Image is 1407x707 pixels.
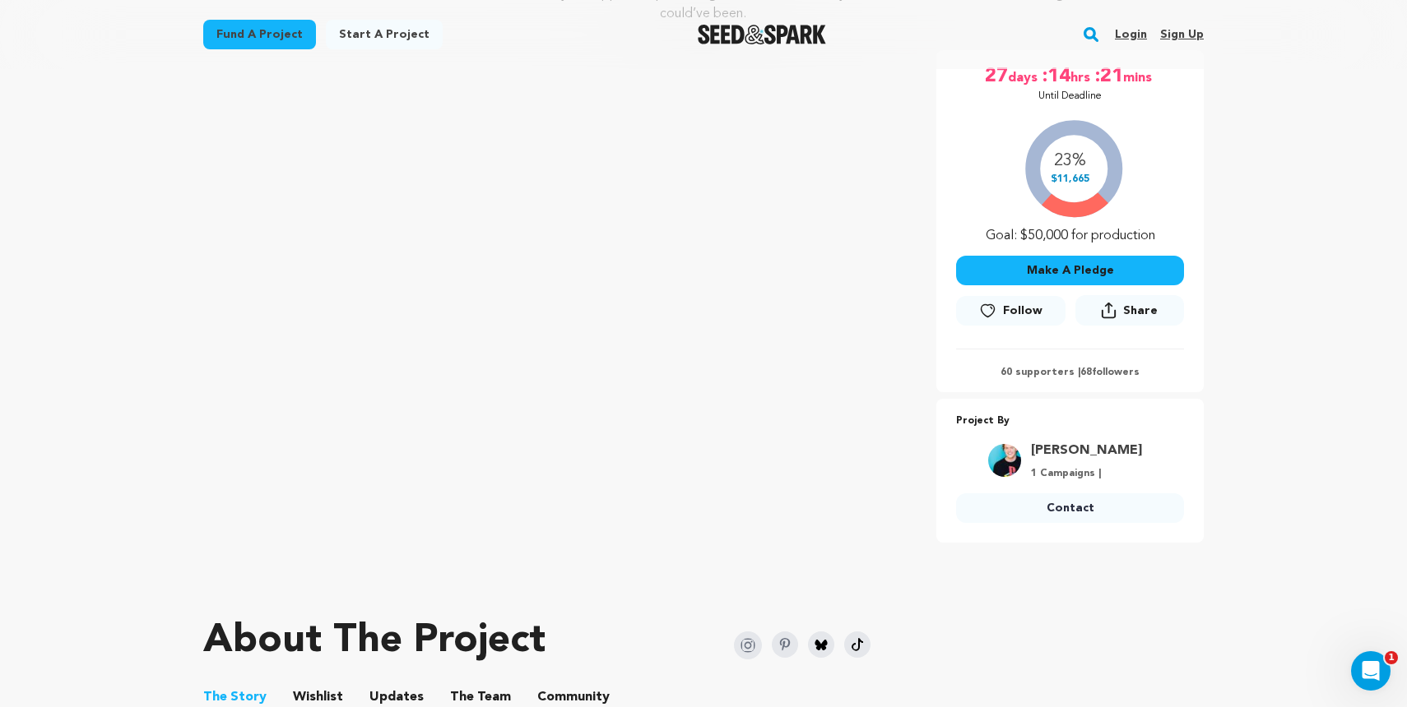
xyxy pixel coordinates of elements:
span: The [203,687,227,707]
p: 60 supporters | followers [956,366,1184,379]
iframe: Intercom live chat [1351,651,1391,691]
p: Project By [956,412,1184,431]
a: Login [1115,21,1147,48]
span: Share [1123,303,1158,319]
span: :21 [1094,63,1123,90]
a: Start a project [326,20,443,49]
img: 49e8bd1650e86154.jpg [988,444,1021,477]
img: Seed&Spark Pinterest Icon [772,631,798,658]
img: Seed&Spark Tiktok Icon [844,631,871,658]
span: Story [203,687,267,707]
span: Community [537,687,610,707]
a: Seed&Spark Homepage [698,25,827,44]
span: Follow [1003,303,1042,319]
img: Seed&Spark Logo Dark Mode [698,25,827,44]
img: Seed&Spark Bluesky Icon [808,631,834,658]
span: 68 [1080,367,1092,377]
span: Updates [369,687,424,707]
span: mins [1123,63,1155,90]
a: Sign up [1160,21,1204,48]
span: Team [450,687,511,707]
a: Goto Lars Midthun profile [1031,441,1142,460]
span: days [1008,63,1041,90]
a: Follow [956,296,1065,326]
p: 1 Campaigns | [1031,467,1142,480]
span: 27 [985,63,1008,90]
img: Seed&Spark Instagram Icon [734,631,762,659]
button: Share [1075,295,1184,326]
span: The [450,687,474,707]
span: :14 [1041,63,1070,90]
h1: About The Project [203,622,546,661]
a: Fund a project [203,20,316,49]
button: Make A Pledge [956,256,1184,285]
a: Contact [956,493,1184,523]
p: Until Deadline [1038,90,1102,103]
span: Wishlist [293,687,343,707]
span: hrs [1070,63,1094,90]
span: 1 [1385,651,1398,664]
span: Share [1075,295,1184,332]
